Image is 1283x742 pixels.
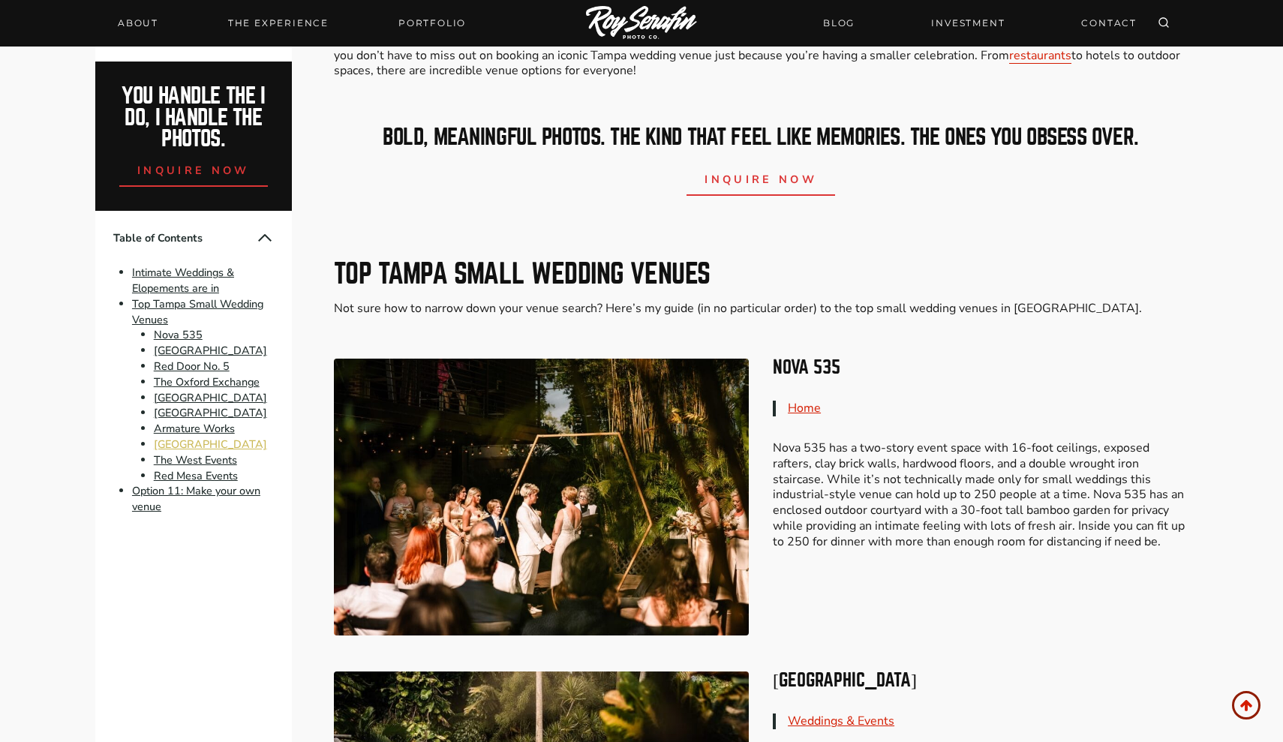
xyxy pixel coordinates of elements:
[1153,13,1174,34] button: View Search Form
[814,10,864,36] a: BLOG
[137,163,250,178] span: inquire now
[113,230,256,246] span: Table of Contents
[95,211,292,533] nav: Table of Contents
[132,484,260,515] a: Option 11: Make your own venue
[219,13,338,34] a: THE EXPERIENCE
[1232,691,1260,719] a: Scroll to top
[687,159,835,196] a: inquire now
[154,406,267,421] a: [GEOGRAPHIC_DATA]
[773,359,1188,377] h3: Nova 535
[922,10,1014,36] a: INVESTMENT
[119,150,268,187] a: inquire now
[154,390,267,405] a: [GEOGRAPHIC_DATA]
[705,172,817,187] span: inquire now
[334,359,749,635] img: Best Small Wedding Venues in Tampa, FL (Intimate & Micro Weddings) 1
[154,374,260,389] a: The Oxford Exchange
[773,671,1188,689] h3: [GEOGRAPHIC_DATA]
[154,437,267,452] a: [GEOGRAPHIC_DATA]
[334,260,1188,287] h2: Top Tampa Small Wedding Venues
[773,440,1188,550] p: Nova 535 has a two-story event space with 16-foot ceilings, exposed rafters, clay brick walls, ha...
[109,13,167,34] a: About
[334,17,1188,79] p: Elopements and Intimate weddings have become so much more popular because of how things went in [...
[154,328,203,343] a: Nova 535
[112,86,276,150] h2: You handle the i do, I handle the photos.
[132,296,263,327] a: Top Tampa Small Wedding Venues
[334,127,1188,149] h2: bold, meaningful photos. The kind that feel like memories. The ones you obsess over.
[154,359,230,374] a: Red Door No. 5
[132,265,234,296] a: Intimate Weddings & Elopements are in
[154,452,237,467] a: The West Events
[788,400,821,416] a: Home
[1009,47,1071,64] a: restaurants
[154,421,235,436] a: Armature Works
[389,13,475,34] a: Portfolio
[154,343,267,358] a: [GEOGRAPHIC_DATA]
[109,13,475,34] nav: Primary Navigation
[1072,10,1146,36] a: CONTACT
[814,10,1146,36] nav: Secondary Navigation
[334,301,1188,317] p: Not sure how to narrow down your venue search? Here’s my guide (in no particular order) to the to...
[788,713,894,729] a: Weddings & Events
[154,468,238,483] a: Red Mesa Events
[586,6,697,41] img: Logo of Roy Serafin Photo Co., featuring stylized text in white on a light background, representi...
[256,229,274,247] button: Collapse Table of Contents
